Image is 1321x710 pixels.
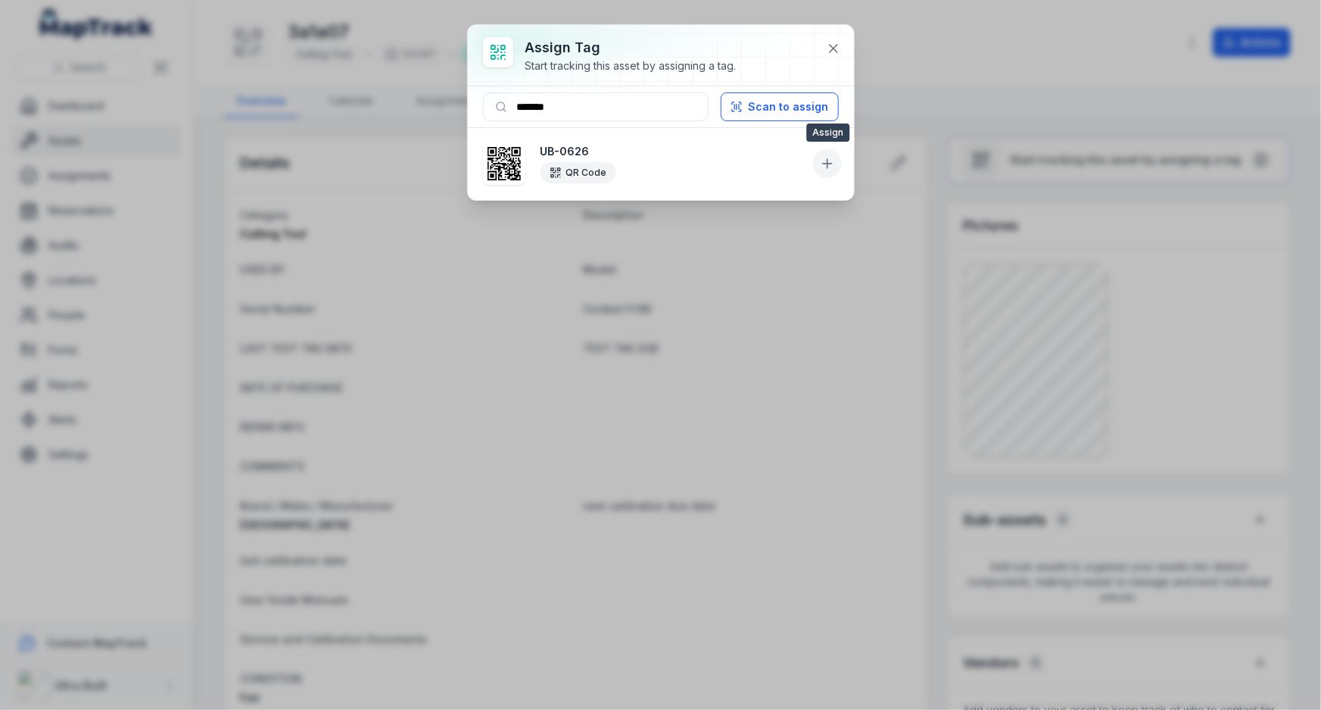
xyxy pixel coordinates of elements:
button: Scan to assign [721,92,839,121]
div: Start tracking this asset by assigning a tag. [525,58,737,74]
div: QR Code [541,162,616,183]
h3: Assign tag [525,37,737,58]
span: Assign [806,124,849,142]
strong: UB-0626 [541,144,807,159]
